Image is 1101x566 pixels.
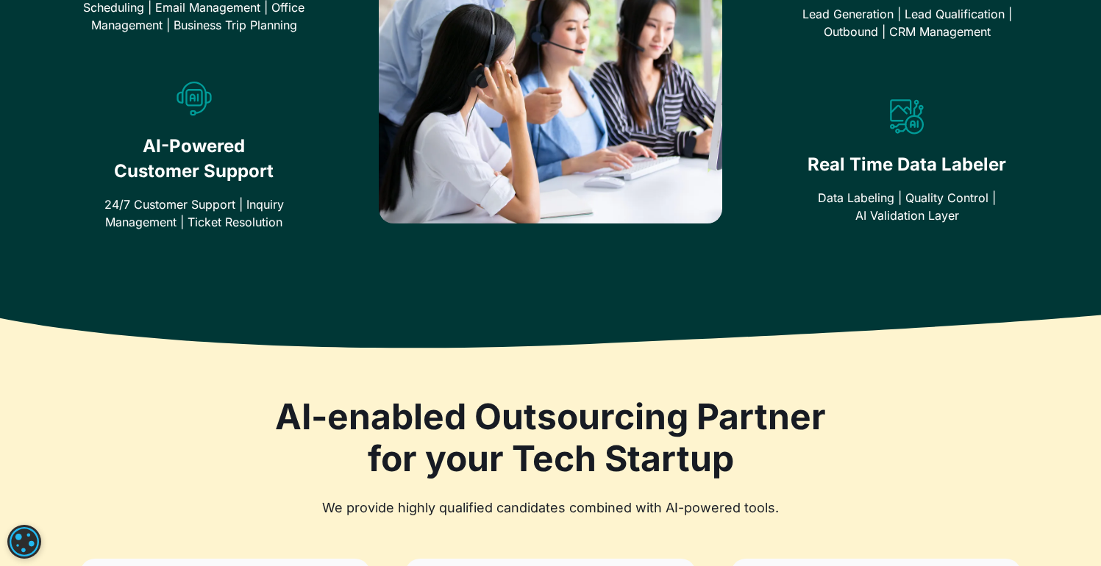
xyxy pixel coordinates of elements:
span: AI Validation Layer [855,207,959,224]
div: Lead Generation | Lead Qualification | Outbound | CRM Management [793,5,1022,40]
h2: AI-Powered Customer Support [106,134,282,183]
iframe: Chat Widget [849,407,1101,566]
h2: AI-enabled Outsourcing Partner for your Tech Startup [268,395,833,480]
div: 24/7 Customer Support | Inquiry Management | Ticket Resolution [80,196,309,231]
h2: Real Time Data Labeler [793,152,1022,177]
div: We provide highly qualified candidates combined with AI-powered tools. [268,498,833,517]
div: Data Labeling | Quality Control | [793,189,1022,224]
